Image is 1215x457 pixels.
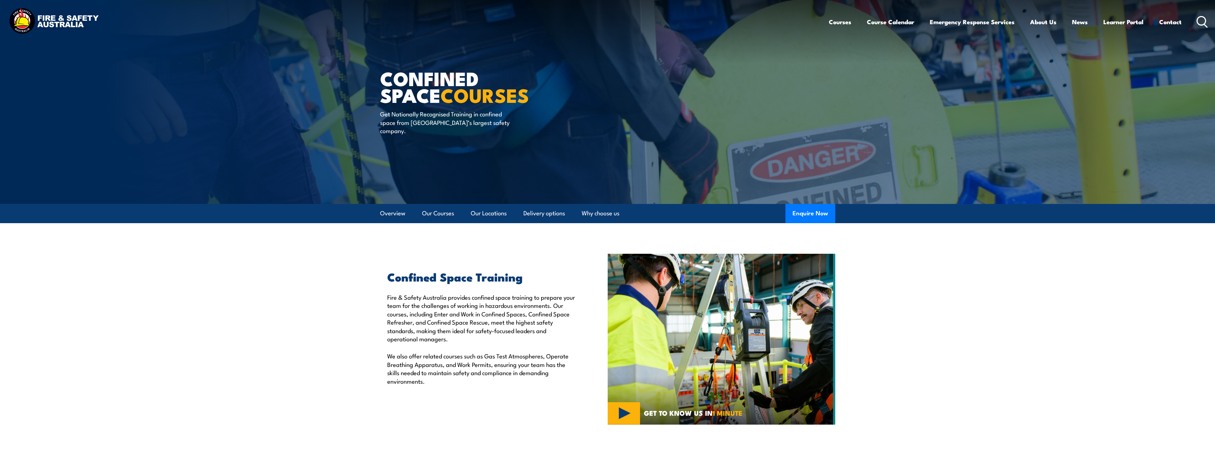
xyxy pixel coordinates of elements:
[829,12,851,31] a: Courses
[1103,12,1144,31] a: Learner Portal
[380,70,556,103] h1: Confined Space
[867,12,914,31] a: Course Calendar
[608,254,835,425] img: Confined Space Courses Australia
[582,204,619,223] a: Why choose us
[471,204,507,223] a: Our Locations
[785,204,835,223] button: Enquire Now
[644,410,742,416] span: GET TO KNOW US IN
[387,293,575,343] p: Fire & Safety Australia provides confined space training to prepare your team for the challenges ...
[387,272,575,282] h2: Confined Space Training
[441,80,529,109] strong: COURSES
[380,204,405,223] a: Overview
[930,12,1014,31] a: Emergency Response Services
[1030,12,1056,31] a: About Us
[713,408,742,418] strong: 1 MINUTE
[380,110,510,135] p: Get Nationally Recognised Training in confined space from [GEOGRAPHIC_DATA]’s largest safety comp...
[387,352,575,385] p: We also offer related courses such as Gas Test Atmospheres, Operate Breathing Apparatus, and Work...
[422,204,454,223] a: Our Courses
[1159,12,1182,31] a: Contact
[1072,12,1088,31] a: News
[523,204,565,223] a: Delivery options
